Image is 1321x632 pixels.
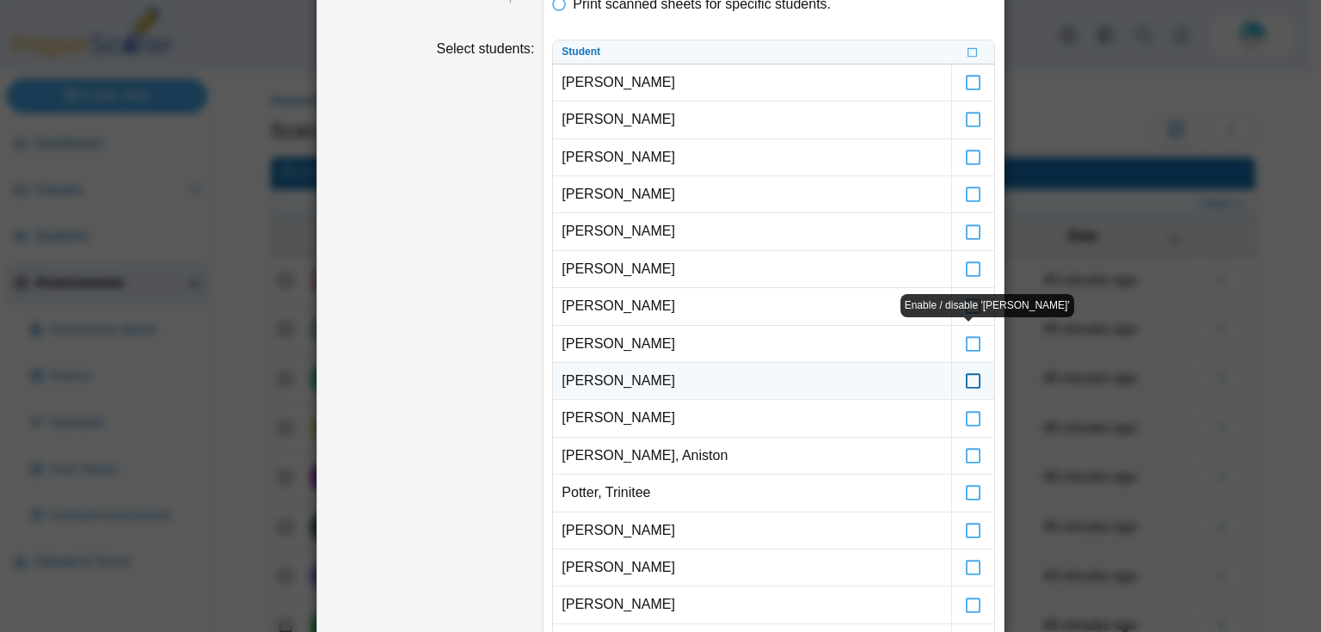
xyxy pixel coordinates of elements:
[553,400,951,437] td: [PERSON_NAME]
[553,176,951,213] td: [PERSON_NAME]
[553,475,951,512] td: Potter, Trinitee
[553,512,951,549] td: [PERSON_NAME]
[553,64,951,101] td: [PERSON_NAME]
[553,586,951,623] td: [PERSON_NAME]
[553,40,951,64] th: Student
[553,326,951,363] td: [PERSON_NAME]
[436,41,534,56] label: Select students
[553,438,951,475] td: [PERSON_NAME], Aniston
[553,363,951,400] td: [PERSON_NAME]
[553,288,951,325] td: [PERSON_NAME]
[900,294,1074,317] div: Enable / disable '[PERSON_NAME]'
[553,101,951,138] td: [PERSON_NAME]
[553,549,951,586] td: [PERSON_NAME]
[553,139,951,176] td: [PERSON_NAME]
[553,251,951,288] td: [PERSON_NAME]
[553,213,951,250] td: [PERSON_NAME]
